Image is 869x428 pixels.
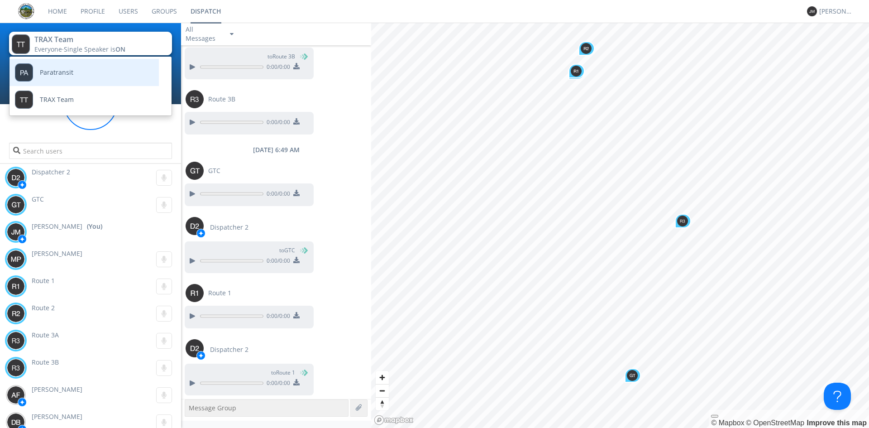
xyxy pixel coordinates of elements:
[34,45,136,54] div: Everyone ·
[807,419,867,427] a: Map feedback
[7,223,25,241] img: 373638.png
[87,222,102,231] div: (You)
[32,412,82,421] span: [PERSON_NAME]
[7,196,25,214] img: 373638.png
[263,379,290,389] span: 0:00 / 0:00
[263,118,290,128] span: 0:00 / 0:00
[568,65,584,79] div: Map marker
[571,66,582,77] img: 373638.png
[581,43,592,54] img: 373638.png
[32,385,82,394] span: [PERSON_NAME]
[210,345,248,354] span: Dispatcher 2
[263,190,290,200] span: 0:00 / 0:00
[746,419,804,427] a: OpenStreetMap
[7,332,25,350] img: 373638.png
[711,415,718,418] button: Toggle attribution
[293,63,300,69] img: download media button
[9,56,172,116] ul: TRAX TeamEveryone·Single Speaker isON
[625,368,641,383] div: Map marker
[181,145,371,154] div: [DATE] 6:49 AM
[7,359,25,377] img: 373638.png
[267,53,295,61] span: to Route 3B
[34,34,136,45] div: TRAX Team
[371,23,869,428] canvas: Map
[18,3,34,19] img: eaff3883dddd41549c1c66aca941a5e6
[7,304,25,322] img: 373638.png
[293,379,300,385] img: download media button
[271,369,295,377] span: to Route 1
[263,257,290,267] span: 0:00 / 0:00
[293,190,300,196] img: download media button
[32,195,44,203] span: GTC
[210,223,248,232] span: Dispatcher 2
[40,96,74,103] span: TRAX Team
[627,370,638,381] img: 373638.png
[32,303,55,312] span: Route 2
[263,312,290,322] span: 0:00 / 0:00
[9,32,172,55] button: TRAX TeamEveryone·Single Speaker isON
[7,168,25,187] img: 373638.png
[186,284,204,302] img: 373638.png
[376,397,389,410] button: Reset bearing to north
[7,277,25,295] img: 373638.png
[230,33,234,35] img: caret-down-sm.svg
[711,419,744,427] a: Mapbox
[40,69,73,76] span: Paratransit
[263,63,290,73] span: 0:00 / 0:00
[186,217,204,235] img: 373638.png
[186,90,204,108] img: 373638.png
[578,41,595,56] div: Map marker
[12,34,30,54] img: 373638.png
[807,6,817,16] img: 373638.png
[208,289,231,298] span: Route 1
[374,415,414,425] a: Mapbox logo
[376,371,389,384] button: Zoom in
[32,358,59,366] span: Route 3B
[568,64,585,78] div: Map marker
[7,250,25,268] img: 373638.png
[293,257,300,263] img: download media button
[208,166,220,175] span: GTC
[9,143,172,159] input: Search users
[824,383,851,410] iframe: Toggle Customer Support
[186,25,222,43] div: All Messages
[186,339,204,357] img: 373638.png
[7,386,25,404] img: 373638.png
[279,246,295,255] span: to GTC
[32,222,82,231] span: [PERSON_NAME]
[32,249,82,258] span: [PERSON_NAME]
[293,312,300,318] img: download media button
[64,45,125,53] span: Single Speaker is
[32,168,70,176] span: Dispatcher 2
[186,162,204,180] img: 373638.png
[115,45,125,53] span: ON
[32,276,55,285] span: Route 1
[819,7,853,16] div: [PERSON_NAME]
[675,214,691,228] div: Map marker
[677,216,688,226] img: 373638.png
[376,384,389,397] button: Zoom out
[32,331,59,339] span: Route 3A
[208,95,235,104] span: Route 3B
[293,118,300,125] img: download media button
